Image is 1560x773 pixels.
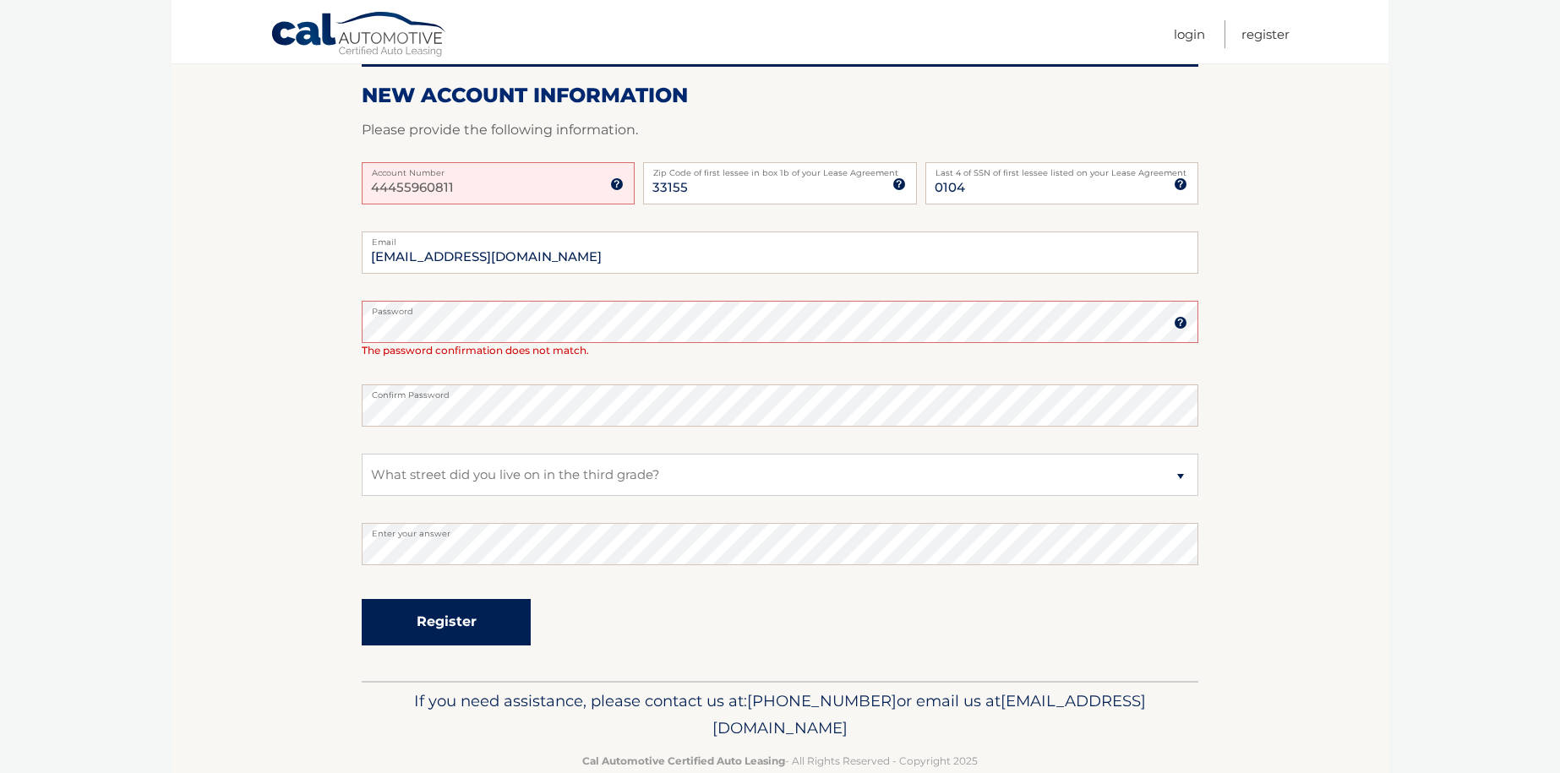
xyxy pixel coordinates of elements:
[747,691,897,710] span: [PHONE_NUMBER]
[270,11,448,60] a: Cal Automotive
[362,162,635,204] input: Account Number
[1174,316,1187,329] img: tooltip.svg
[362,599,531,645] button: Register
[925,162,1198,176] label: Last 4 of SSN of first lessee listed on your Lease Agreement
[582,754,785,767] strong: Cal Automotive Certified Auto Leasing
[1241,20,1290,48] a: Register
[1174,20,1205,48] a: Login
[362,523,1198,536] label: Enter your answer
[362,231,1198,245] label: Email
[892,177,906,191] img: tooltip.svg
[373,688,1187,742] p: If you need assistance, please contact us at: or email us at
[362,344,589,357] span: The password confirmation does not match.
[362,231,1198,274] input: Email
[373,752,1187,770] p: - All Rights Reserved - Copyright 2025
[362,384,1198,398] label: Confirm Password
[643,162,916,204] input: Zip Code
[362,118,1198,142] p: Please provide the following information.
[643,162,916,176] label: Zip Code of first lessee in box 1b of your Lease Agreement
[362,83,1198,108] h2: New Account Information
[1174,177,1187,191] img: tooltip.svg
[362,162,635,176] label: Account Number
[610,177,624,191] img: tooltip.svg
[362,301,1198,314] label: Password
[712,691,1146,738] span: [EMAIL_ADDRESS][DOMAIN_NAME]
[925,162,1198,204] input: SSN or EIN (last 4 digits only)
